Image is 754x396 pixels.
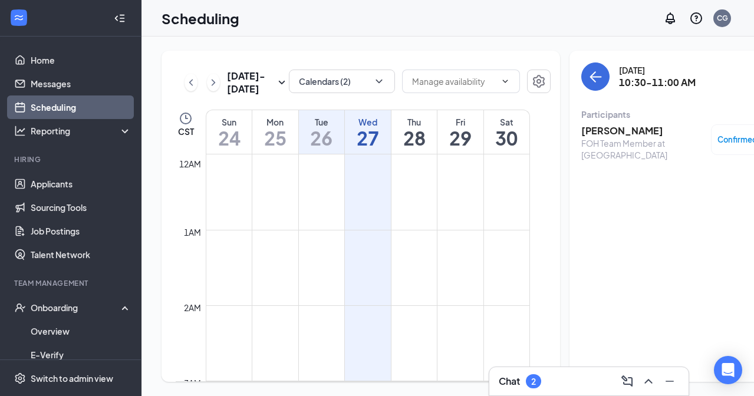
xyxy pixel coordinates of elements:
[689,11,703,25] svg: QuestionInfo
[14,154,129,164] div: Hiring
[275,75,289,90] svg: SmallChevronDown
[182,377,203,390] div: 3am
[206,110,252,154] a: August 24, 2025
[532,74,546,88] svg: Settings
[663,374,677,388] svg: Minimize
[227,70,275,95] h3: [DATE] - [DATE]
[185,74,197,91] button: ChevronLeft
[527,70,551,95] a: Settings
[252,128,298,148] h1: 25
[412,75,496,88] input: Manage availability
[501,77,510,86] svg: ChevronDown
[531,377,536,387] div: 2
[437,128,483,148] h1: 29
[31,372,113,384] div: Switch to admin view
[527,70,551,93] button: Settings
[620,374,634,388] svg: ComposeMessage
[13,12,25,24] svg: WorkstreamLogo
[717,13,728,23] div: CG
[588,70,602,84] svg: ArrowLeft
[484,110,529,154] a: August 30, 2025
[31,72,131,95] a: Messages
[207,74,220,91] button: ChevronRight
[31,319,131,343] a: Overview
[484,116,529,128] div: Sat
[178,126,194,137] span: CST
[252,110,298,154] a: August 25, 2025
[299,128,345,148] h1: 26
[179,111,193,126] svg: Clock
[639,372,658,391] button: ChevronUp
[31,196,131,219] a: Sourcing Tools
[252,116,298,128] div: Mon
[206,116,252,128] div: Sun
[581,137,705,161] div: FOH Team Member at [GEOGRAPHIC_DATA]
[177,157,203,170] div: 12am
[299,110,345,154] a: August 26, 2025
[185,75,197,90] svg: ChevronLeft
[14,125,26,137] svg: Analysis
[619,76,696,89] h3: 10:30-11:00 AM
[581,62,610,91] button: back-button
[391,116,437,128] div: Thu
[206,128,252,148] h1: 24
[299,116,345,128] div: Tue
[499,375,520,388] h3: Chat
[660,372,679,391] button: Minimize
[31,343,131,367] a: E-Verify
[162,8,239,28] h1: Scheduling
[31,95,131,119] a: Scheduling
[714,356,742,384] div: Open Intercom Messenger
[619,64,696,76] div: [DATE]
[663,11,677,25] svg: Notifications
[391,110,437,154] a: August 28, 2025
[182,226,203,239] div: 1am
[373,75,385,87] svg: ChevronDown
[208,75,219,90] svg: ChevronRight
[437,116,483,128] div: Fri
[345,128,391,148] h1: 27
[14,278,129,288] div: Team Management
[289,70,395,93] button: Calendars (2)ChevronDown
[618,372,637,391] button: ComposeMessage
[345,116,391,128] div: Wed
[182,301,203,314] div: 2am
[31,243,131,266] a: Talent Network
[31,48,131,72] a: Home
[641,374,656,388] svg: ChevronUp
[114,12,126,24] svg: Collapse
[31,302,121,313] div: Onboarding
[31,219,131,243] a: Job Postings
[31,172,131,196] a: Applicants
[581,124,705,137] h3: [PERSON_NAME]
[31,125,132,137] div: Reporting
[437,110,483,154] a: August 29, 2025
[345,110,391,154] a: August 27, 2025
[484,128,529,148] h1: 30
[14,302,26,313] svg: UserCheck
[391,128,437,148] h1: 28
[14,372,26,384] svg: Settings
